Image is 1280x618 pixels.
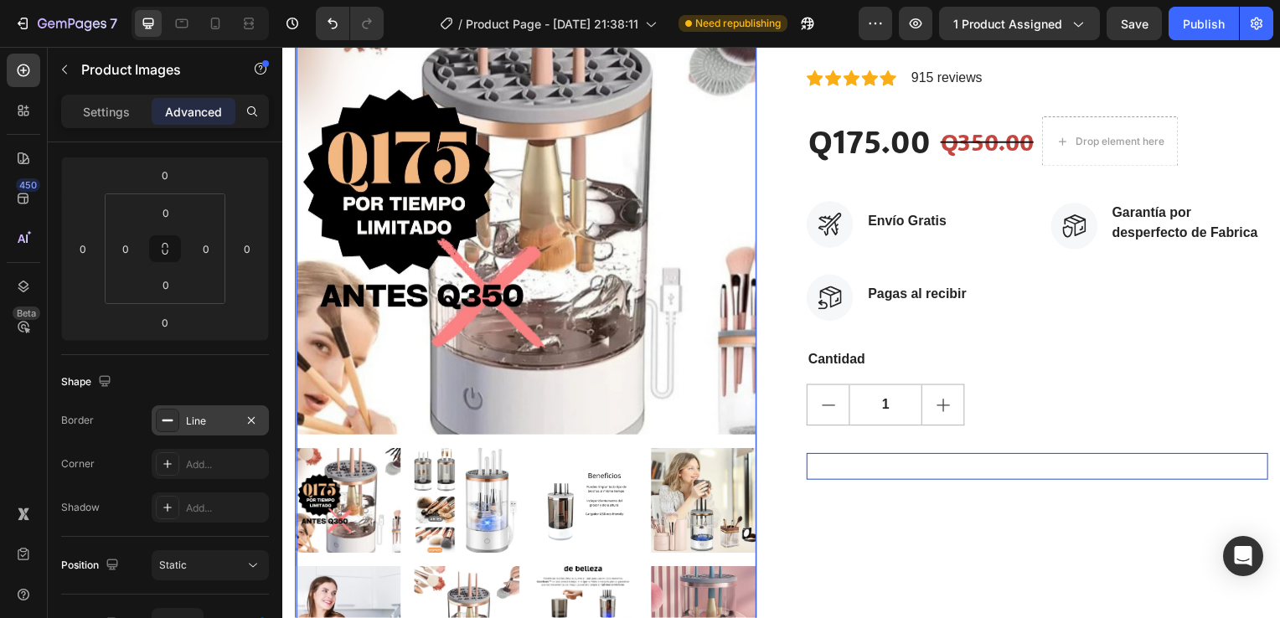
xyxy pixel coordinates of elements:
div: Add... [186,501,265,516]
div: Shadow [61,500,100,515]
div: Publish [1183,15,1225,33]
div: Border [61,413,94,428]
span: 1 product assigned [953,15,1062,33]
div: Line [186,414,235,429]
button: Static [152,550,269,580]
p: Cantidad [529,305,991,325]
input: 0 [148,162,182,188]
button: Publish [1169,7,1239,40]
p: Garantía por desperfecto de Fabrica [836,157,992,198]
span: Static [159,559,187,571]
button: Save [1107,7,1162,40]
div: Q350.00 [661,76,758,115]
p: Pagas al recibir [590,239,689,260]
div: Beta [13,306,40,320]
input: 0 [148,310,182,335]
span: Need republishing [695,16,781,31]
p: Advanced [165,103,222,121]
p: 7 [110,13,117,33]
div: Drop element here [799,89,888,102]
div: Open Intercom Messenger [1223,536,1263,576]
button: 7 [7,7,125,40]
div: Corner [61,456,95,471]
div: Undo/Redo [316,7,384,40]
input: 0px [149,200,183,225]
span: / [458,15,462,33]
input: 0px [194,236,219,261]
input: 0px [149,272,183,297]
div: Shape [61,371,115,394]
p: Settings [83,103,130,121]
iframe: Design area [282,47,1280,618]
input: 0 [70,236,95,261]
p: Product Images [81,59,224,80]
input: 0px [113,236,138,261]
button: decrement [529,341,570,381]
input: 0 [235,236,260,261]
span: Product Page - [DATE] 21:38:11 [466,15,638,33]
button: 1 product assigned [939,7,1100,40]
p: Envío Gratis [590,166,668,186]
div: Add... [186,457,265,472]
button: increment [644,341,686,381]
div: Position [61,554,122,577]
div: 450 [16,178,40,192]
input: quantity [570,341,644,381]
div: Q175.00 [528,75,654,116]
span: Save [1121,17,1148,31]
button: Buy it now [528,409,993,436]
